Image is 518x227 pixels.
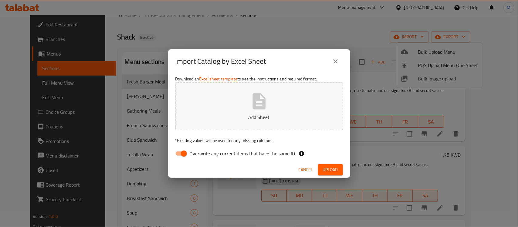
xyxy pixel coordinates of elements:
[185,113,333,121] p: Add Sheet
[296,164,316,175] button: Cancel
[299,166,313,174] span: Cancel
[328,54,343,69] button: close
[199,75,237,83] a: Excel sheet template
[323,166,338,174] span: Upload
[299,151,305,157] svg: If the overwrite option isn't selected, then the items that match an existing ID will be ignored ...
[175,82,343,130] button: Add Sheet
[175,56,266,66] h2: Import Catalog by Excel Sheet
[168,73,350,161] div: Download an to see the instructions and required format.
[190,150,296,157] span: Overwrite any current items that have the same ID.
[175,137,343,144] p: Existing values will be used for any missing columns.
[318,164,343,175] button: Upload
